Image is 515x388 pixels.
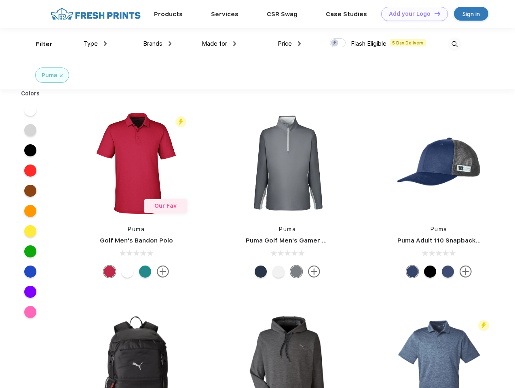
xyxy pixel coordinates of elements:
div: Add your Logo [389,11,431,17]
img: dropdown.png [233,41,236,46]
div: Pma Blk Pma Blk [424,266,436,278]
img: dropdown.png [298,41,301,46]
img: desktop_search.svg [448,38,461,51]
span: Brands [143,40,163,47]
span: Made for [202,40,227,47]
img: more.svg [308,266,320,278]
span: Price [278,40,292,47]
div: Quiet Shade [290,266,302,278]
img: flash_active_toggle.svg [175,116,186,127]
img: more.svg [157,266,169,278]
img: flash_active_toggle.svg [478,320,489,331]
div: Peacoat Qut Shd [442,266,454,278]
img: DT [435,11,440,16]
img: func=resize&h=266 [385,110,493,217]
img: more.svg [460,266,472,278]
a: Sign in [454,7,488,21]
a: CSR Swag [267,11,298,18]
a: Puma [431,226,447,232]
img: fo%20logo%202.webp [48,7,143,21]
div: Sign in [462,9,480,19]
img: func=resize&h=266 [82,110,190,217]
img: func=resize&h=266 [234,110,341,217]
div: Navy Blazer [255,266,267,278]
span: Flash Eligible [351,40,386,47]
img: filter_cancel.svg [60,74,63,77]
img: dropdown.png [104,41,107,46]
div: Bright White [272,266,285,278]
div: Puma [42,71,57,80]
img: dropdown.png [169,41,171,46]
a: Products [154,11,183,18]
a: Services [211,11,239,18]
div: Colors [15,89,46,98]
a: Golf Men's Bandon Polo [100,237,173,244]
div: Bright White [121,266,133,278]
div: Ski Patrol [103,266,116,278]
a: Puma [128,226,145,232]
span: Our Fav [154,202,177,209]
div: Peacoat with Qut Shd [406,266,418,278]
a: Puma Golf Men's Gamer Golf Quarter-Zip [246,237,374,244]
a: Puma [279,226,296,232]
span: 5 Day Delivery [390,39,426,46]
div: Filter [36,40,53,49]
span: Type [84,40,98,47]
div: Green Lagoon [139,266,151,278]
